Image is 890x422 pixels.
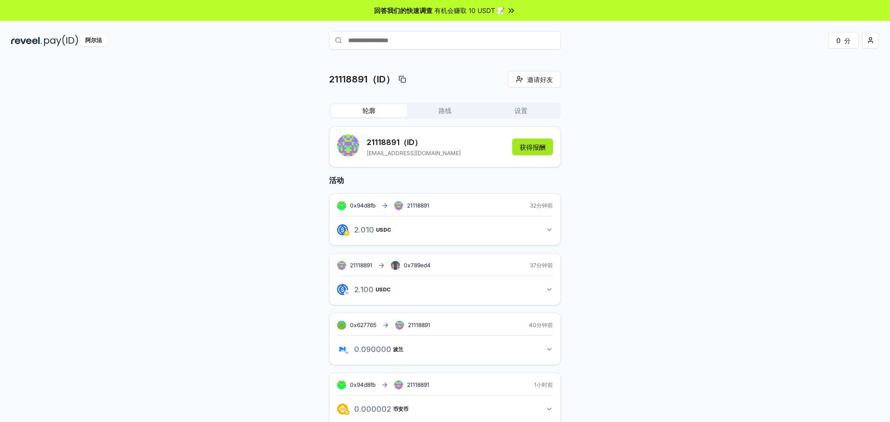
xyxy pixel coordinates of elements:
font: 21118891（ID） [329,74,395,85]
font: 路线 [439,107,451,114]
font: 21118891 [407,381,429,388]
button: 0分 [828,32,858,49]
font: （ID） [400,138,422,147]
font: 波兰 [393,346,403,353]
img: 揭示黑暗 [11,35,42,46]
font: 32分钟前 [530,202,553,209]
font: 获得报酬 [520,143,546,151]
button: 邀请好友 [508,71,561,88]
font: [EMAIL_ADDRESS][DOMAIN_NAME] [367,150,461,157]
font: 邀请好友 [527,76,553,83]
font: 21118891 [407,202,429,209]
font: 有机会赚取 10 USDT 📝 [434,6,505,14]
font: 0x94d8fb [350,381,375,388]
img: logo.png [337,344,348,355]
font: 0x94d8fb [350,202,375,209]
font: 1小时前 [534,381,553,388]
font: 0x789ed4 [404,262,431,269]
img: logo.png [344,350,350,355]
font: 轮廓 [362,107,375,114]
button: 2.100USDC [337,282,553,297]
img: logo.png [344,409,350,415]
font: 分 [844,37,851,44]
img: 付款编号 [44,35,78,46]
font: 回答我们的快速调查 [374,6,432,14]
font: 阿尔法 [85,37,102,44]
font: 设置 [515,107,528,114]
font: 21118891 [408,321,430,328]
img: logo.png [344,290,350,296]
button: 0.000002币安币 [337,401,553,417]
font: 37分钟前 [530,262,553,269]
img: logo.png [337,284,348,295]
font: 0 [836,37,840,44]
font: 40分钟前 [529,321,553,328]
img: logo.png [344,230,350,236]
font: 21118891 [367,138,400,147]
button: 0.090000波兰 [337,341,553,357]
img: logo.png [337,224,348,235]
button: 获得报酬 [512,139,553,155]
img: logo.png [337,403,348,415]
font: 活动 [329,176,344,185]
font: 21118891 [350,262,372,269]
font: 0x627765 [350,321,376,328]
button: 2.010USDC [337,222,553,238]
